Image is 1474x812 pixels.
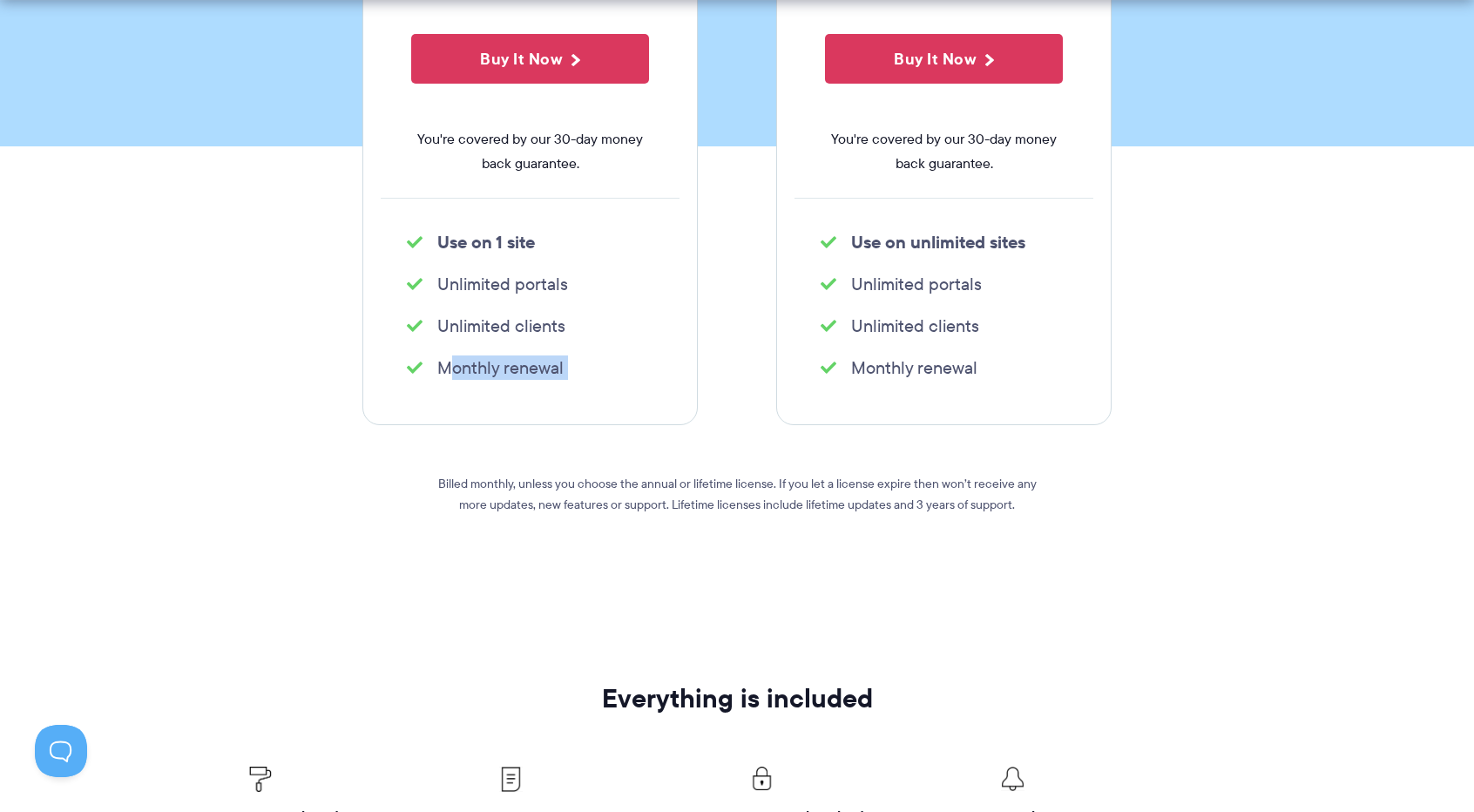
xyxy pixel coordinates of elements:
[821,314,1067,338] li: Unlimited clients
[407,355,653,380] li: Monthly renewal
[825,127,1063,176] span: You're covered by our 30-day money back guarantee.
[499,767,523,792] img: Client Portal Icons
[821,355,1067,380] li: Monthly renewal
[825,34,1063,84] button: Buy It Now
[821,272,1067,296] li: Unlimited portals
[35,725,87,777] iframe: Toggle Customer Support
[407,272,653,296] li: Unlimited portals
[423,473,1051,515] p: Billed monthly, unless you choose the annual or lifetime license. If you let a license expire the...
[750,767,774,790] img: Client Portal Icons
[248,767,272,792] img: Client Portal Icons
[411,34,649,84] button: Buy It Now
[407,314,653,338] li: Unlimited clients
[248,684,1227,713] h2: Everything is included
[851,229,1025,255] strong: Use on unlimited sites
[437,229,535,255] strong: Use on 1 site
[1001,767,1024,791] img: Client Portal Icon
[411,127,649,176] span: You're covered by our 30-day money back guarantee.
